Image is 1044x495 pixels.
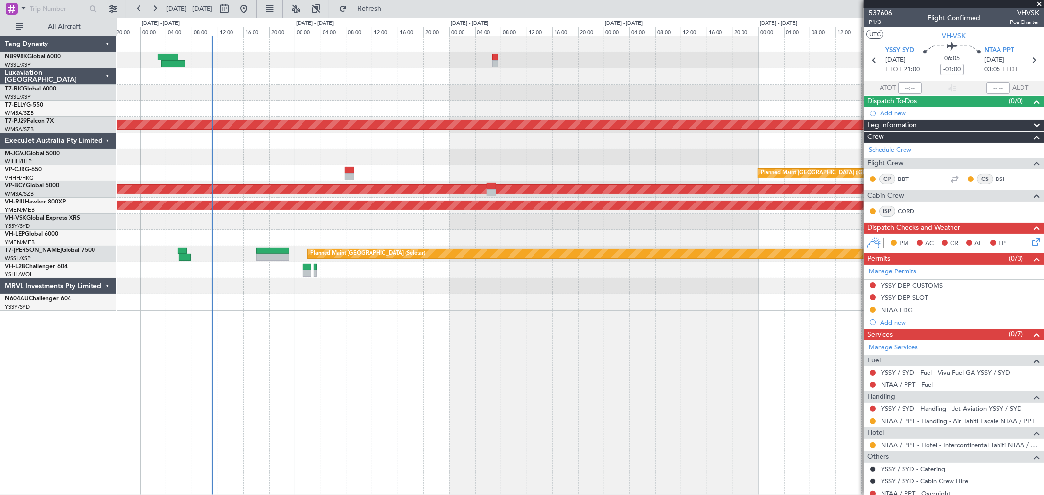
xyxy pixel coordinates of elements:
span: T7-ELLY [5,102,26,108]
span: VH-L2B [5,264,25,270]
div: 04:00 [321,27,347,36]
span: All Aircraft [25,23,103,30]
span: Fuel [867,355,881,366]
a: NTAA / PPT - Handling - Air Tahiti Escale NTAA / PPT [881,417,1035,425]
a: YSSY / SYD - Handling - Jet Aviation YSSY / SYD [881,405,1022,413]
a: YSSY/SYD [5,223,30,230]
a: CORD [898,207,920,216]
div: 20:00 [423,27,449,36]
div: CP [879,174,895,184]
span: 537606 [869,8,892,18]
a: WSSL/XSP [5,93,31,101]
a: T7-RICGlobal 6000 [5,86,56,92]
a: Manage Services [869,343,918,353]
a: YSHL/WOL [5,271,33,278]
div: YSSY DEP SLOT [881,293,928,302]
span: VP-CJR [5,167,25,173]
div: 04:00 [784,27,810,36]
div: YSSY DEP CUSTOMS [881,281,943,290]
a: VH-L2BChallenger 604 [5,264,68,270]
div: 20:00 [269,27,295,36]
div: [DATE] - [DATE] [296,20,334,28]
div: 12:00 [681,27,707,36]
span: VH-RIU [5,199,25,205]
span: Dispatch Checks and Weather [867,223,960,234]
span: 21:00 [904,65,920,75]
button: All Aircraft [11,19,106,35]
span: Flight Crew [867,158,904,169]
div: 08:00 [655,27,681,36]
a: YSSY/SYD [5,303,30,311]
span: VP-BCY [5,183,26,189]
div: [DATE] - [DATE] [451,20,488,28]
a: WMSA/SZB [5,110,34,117]
div: 16:00 [398,27,424,36]
input: --:-- [898,82,922,94]
span: YSSY SYD [885,46,914,56]
a: Schedule Crew [869,145,911,155]
div: 08:00 [810,27,835,36]
a: VH-RIUHawker 800XP [5,199,66,205]
div: 20:00 [115,27,140,36]
a: WMSA/SZB [5,190,34,198]
span: PM [899,239,909,248]
span: Refresh [349,5,390,12]
div: 12:00 [218,27,244,36]
span: Crew [867,132,884,143]
a: VP-CJRG-650 [5,167,42,173]
div: 16:00 [861,27,887,36]
span: VHVSK [1010,8,1039,18]
span: Permits [867,253,890,265]
span: Cabin Crew [867,190,904,202]
a: YMEN/MEB [5,239,35,246]
span: Pos Charter [1010,18,1039,26]
div: 08:00 [192,27,218,36]
a: N8998KGlobal 6000 [5,54,61,60]
div: 12:00 [372,27,398,36]
a: T7-ELLYG-550 [5,102,43,108]
div: 16:00 [707,27,733,36]
div: Add new [880,318,1039,327]
div: 00:00 [295,27,321,36]
div: Flight Confirmed [928,13,980,23]
span: (0/3) [1009,253,1023,264]
div: NTAA LDG [881,306,913,314]
span: [DATE] [885,55,905,65]
span: T7-RIC [5,86,23,92]
span: AF [974,239,982,248]
span: Hotel [867,427,884,439]
button: UTC [866,30,883,39]
a: VHHH/HKG [5,174,34,181]
div: [DATE] - [DATE] [760,20,797,28]
div: Add new [880,109,1039,117]
span: (0/7) [1009,329,1023,339]
span: ATOT [880,83,896,93]
div: 00:00 [140,27,166,36]
span: VH-VSK [942,31,966,41]
a: YSSY / SYD - Catering [881,465,945,473]
a: Manage Permits [869,267,916,277]
a: M-JGVJGlobal 5000 [5,151,60,157]
div: Planned Maint [GEOGRAPHIC_DATA] ([GEOGRAPHIC_DATA] Intl) [761,166,924,180]
span: P1/3 [869,18,892,26]
div: 08:00 [347,27,372,36]
a: YMEN/MEB [5,206,35,214]
button: Refresh [334,1,393,17]
span: Others [867,451,889,463]
span: 06:05 [944,54,960,64]
a: NTAA / PPT - Fuel [881,381,933,389]
div: 04:00 [629,27,655,36]
a: VP-BCYGlobal 5000 [5,183,59,189]
span: T7-PJ29 [5,118,27,124]
span: Dispatch To-Dos [867,96,917,107]
div: 12:00 [835,27,861,36]
a: YSSY / SYD - Fuel - Viva Fuel GA YSSY / SYD [881,368,1010,377]
a: N604AUChallenger 604 [5,296,71,302]
div: [DATE] - [DATE] [142,20,180,28]
div: Planned Maint [GEOGRAPHIC_DATA] (Seletar) [310,247,425,261]
span: M-JGVJ [5,151,26,157]
span: Services [867,329,893,340]
span: N8998K [5,54,27,60]
div: 16:00 [243,27,269,36]
span: [DATE] [984,55,1004,65]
